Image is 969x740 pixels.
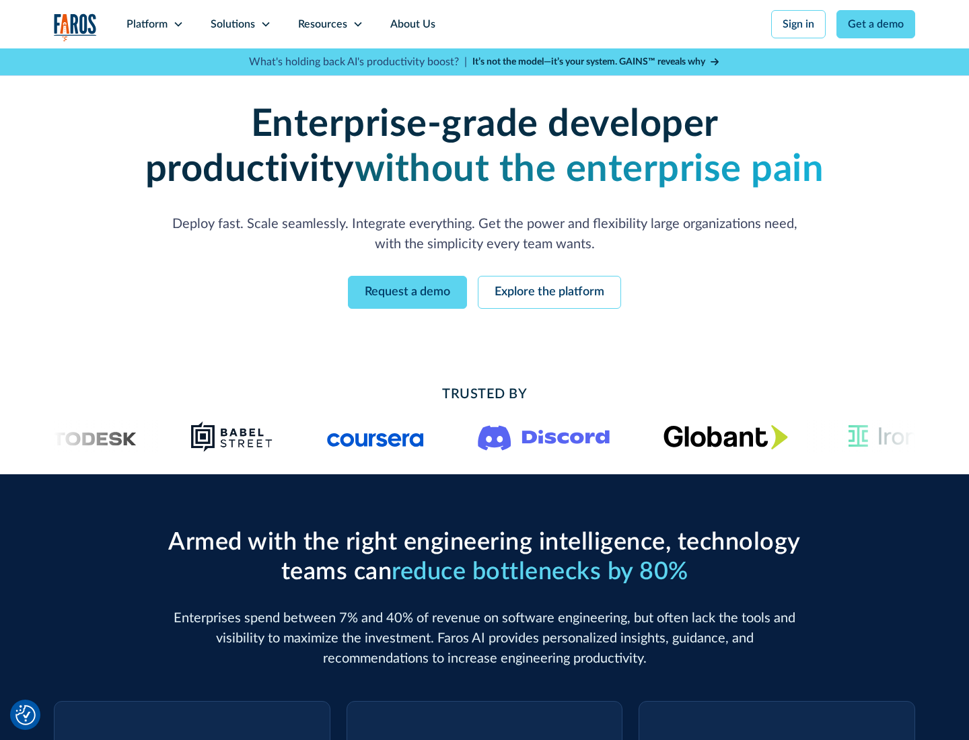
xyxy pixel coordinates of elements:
p: Enterprises spend between 7% and 40% of revenue on software engineering, but often lack the tools... [161,608,808,669]
img: Logo of the online learning platform Coursera. [327,426,424,447]
img: Babel Street logo png [190,420,273,453]
a: Get a demo [836,10,915,38]
a: home [54,13,97,41]
button: Cookie Settings [15,705,36,725]
a: Request a demo [348,276,467,309]
h2: Trusted By [161,384,808,404]
h2: Armed with the right engineering intelligence, technology teams can [161,528,808,586]
div: Solutions [211,16,255,32]
img: Globant's logo [663,424,788,449]
img: Logo of the analytics and reporting company Faros. [54,13,97,41]
p: What's holding back AI's productivity boost? | [249,54,467,70]
a: Explore the platform [478,276,621,309]
strong: Enterprise-grade developer productivity [145,106,719,188]
div: Platform [127,16,168,32]
a: It’s not the model—it’s your system. GAINS™ reveals why [472,55,720,69]
a: Sign in [771,10,826,38]
img: Logo of the communication platform Discord. [478,422,610,451]
img: Revisit consent button [15,705,36,725]
span: reduce bottlenecks by 80% [392,560,688,584]
p: Deploy fast. Scale seamlessly. Integrate everything. Get the power and flexibility large organiza... [161,214,808,254]
strong: It’s not the model—it’s your system. GAINS™ reveals why [472,57,705,67]
strong: without the enterprise pain [355,151,824,188]
div: Resources [298,16,347,32]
